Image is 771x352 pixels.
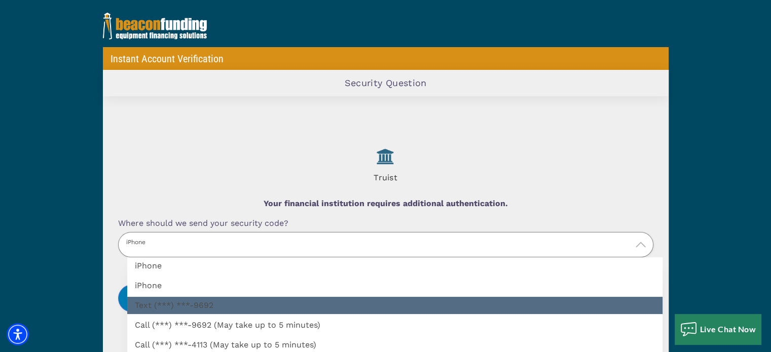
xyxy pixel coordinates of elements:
img: logo [103,13,207,40]
p: Instant Account Verification [111,53,224,65]
span: Live Chat Now [700,324,756,334]
h2: Security Question [344,77,426,89]
img: Truist [365,145,406,168]
label: iPhone [127,257,663,275]
label: Call (***) ***-9692 (May take up to 5 minutes) [127,317,663,334]
div: Time Remaining [118,265,653,285]
button: Live Chat Now [675,314,761,344]
label: iPhone [127,277,663,294]
button: Submit [118,285,653,312]
div: Accessibility Menu [7,323,29,345]
label: Where should we send your security code? [118,217,653,229]
b: Your financial institution requires additional authentication. [263,199,507,208]
h4: Truist [118,168,653,182]
p: iPhone [118,232,653,258]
